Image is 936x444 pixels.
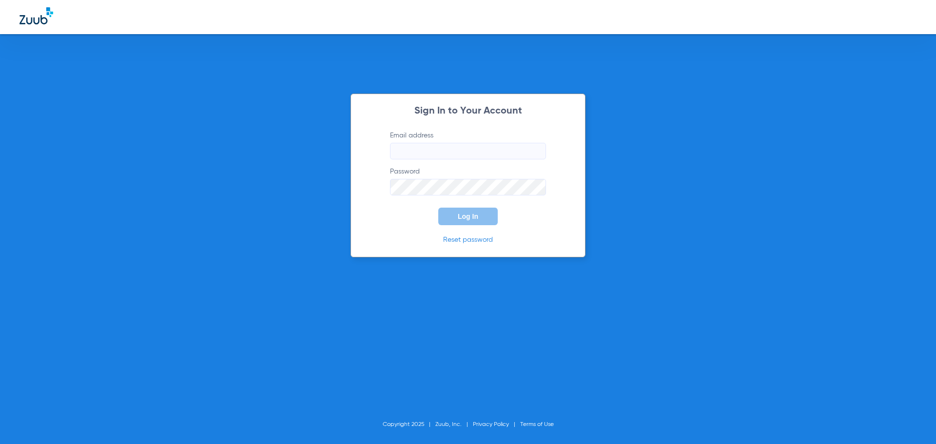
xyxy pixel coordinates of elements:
a: Privacy Policy [473,422,509,427]
li: Zuub, Inc. [435,420,473,429]
label: Email address [390,131,546,159]
h2: Sign In to Your Account [375,106,561,116]
li: Copyright 2025 [383,420,435,429]
button: Log In [438,208,498,225]
input: Password [390,179,546,195]
img: Zuub Logo [19,7,53,24]
span: Log In [458,212,478,220]
label: Password [390,167,546,195]
a: Reset password [443,236,493,243]
a: Terms of Use [520,422,554,427]
input: Email address [390,143,546,159]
